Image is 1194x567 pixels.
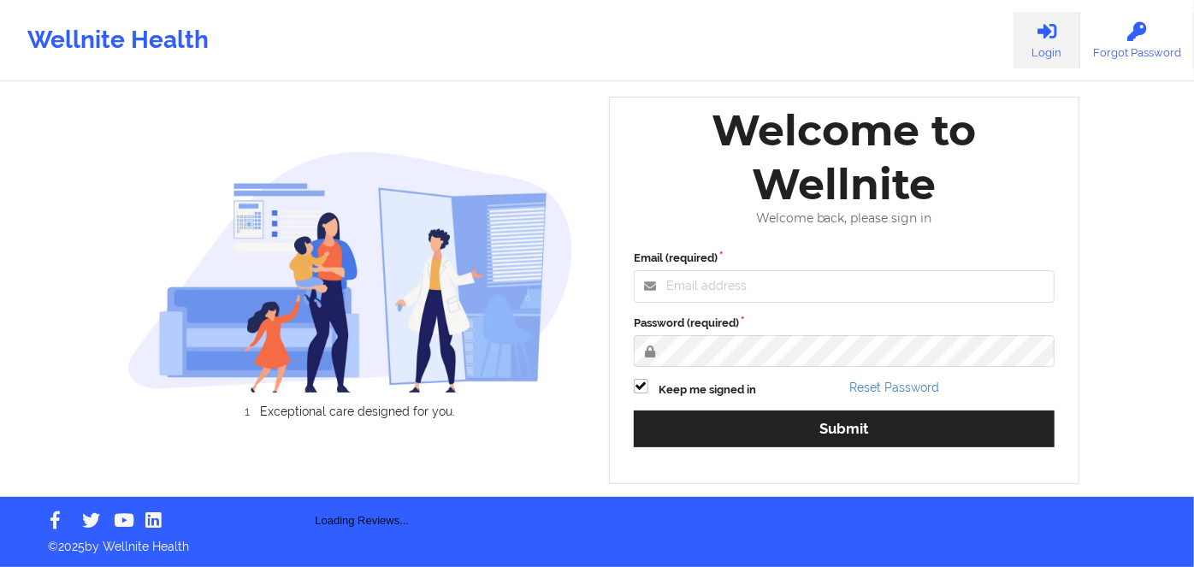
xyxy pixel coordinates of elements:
div: Loading Reviews... [127,447,598,529]
button: Submit [634,410,1055,447]
label: Keep me signed in [659,381,756,399]
p: © 2025 by Wellnite Health [36,526,1158,555]
label: Email (required) [634,250,1055,267]
input: Email address [634,270,1055,303]
a: Reset Password [850,381,940,394]
div: Welcome to Wellnite [622,103,1067,211]
li: Exceptional care designed for you. [142,405,573,418]
div: Welcome back, please sign in [622,211,1067,226]
a: Login [1014,12,1080,68]
label: Password (required) [634,315,1055,332]
a: Forgot Password [1080,12,1194,68]
img: wellnite-auth-hero_200.c722682e.png [127,151,574,393]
